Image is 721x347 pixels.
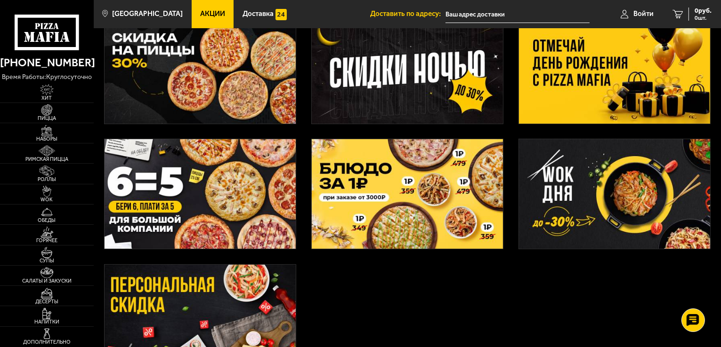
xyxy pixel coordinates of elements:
span: Доставить по адресу: [370,10,446,17]
span: Войти [633,10,654,17]
span: [GEOGRAPHIC_DATA] [112,10,183,17]
span: Акции [200,10,225,17]
span: 0 шт. [695,15,712,21]
span: 0 руб. [695,8,712,14]
img: 15daf4d41897b9f0e9f617042186c801.svg [275,9,287,20]
input: Ваш адрес доставки [446,6,590,23]
span: Доставка [243,10,274,17]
